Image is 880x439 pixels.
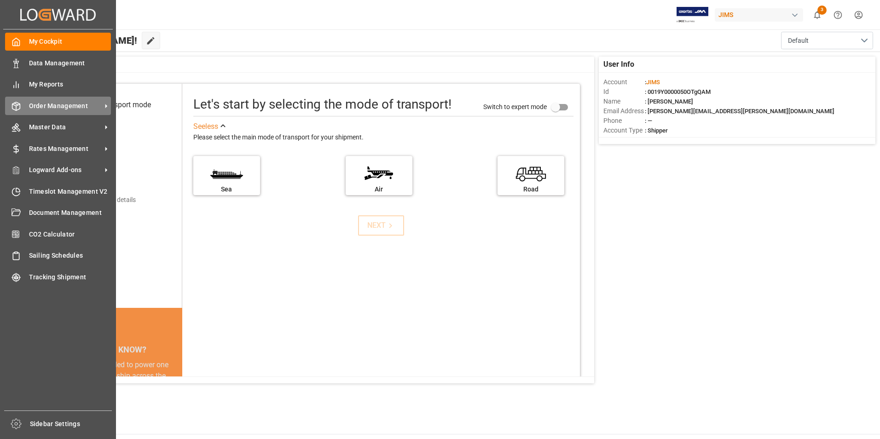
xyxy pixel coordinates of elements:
[29,208,111,218] span: Document Management
[502,185,560,194] div: Road
[5,33,111,51] a: My Cockpit
[29,122,102,132] span: Master Data
[350,185,408,194] div: Air
[193,121,218,132] div: See less
[807,5,828,25] button: show 3 new notifications
[828,5,848,25] button: Help Center
[5,75,111,93] a: My Reports
[645,98,693,105] span: : [PERSON_NAME]
[29,101,102,111] span: Order Management
[29,272,111,282] span: Tracking Shipment
[29,58,111,68] span: Data Management
[781,32,873,49] button: open menu
[603,106,645,116] span: Email Address
[817,6,827,15] span: 3
[29,187,111,196] span: Timeslot Management V2
[603,97,645,106] span: Name
[29,37,111,46] span: My Cockpit
[603,59,634,70] span: User Info
[169,359,182,437] button: next slide / item
[677,7,708,23] img: Exertis%20JAM%20-%20Email%20Logo.jpg_1722504956.jpg
[198,185,255,194] div: Sea
[483,103,547,110] span: Switch to expert mode
[715,6,807,23] button: JIMS
[5,54,111,72] a: Data Management
[5,268,111,286] a: Tracking Shipment
[5,225,111,243] a: CO2 Calculator
[603,116,645,126] span: Phone
[645,117,652,124] span: : —
[29,230,111,239] span: CO2 Calculator
[78,195,136,205] div: Add shipping details
[5,247,111,265] a: Sailing Schedules
[367,220,395,231] div: NEXT
[193,132,573,143] div: Please select the main mode of transport for your shipment.
[645,108,834,115] span: : [PERSON_NAME][EMAIL_ADDRESS][PERSON_NAME][DOMAIN_NAME]
[603,126,645,135] span: Account Type
[645,127,668,134] span: : Shipper
[30,419,112,429] span: Sidebar Settings
[715,8,803,22] div: JIMS
[29,80,111,89] span: My Reports
[29,165,102,175] span: Logward Add-ons
[29,251,111,260] span: Sailing Schedules
[5,204,111,222] a: Document Management
[5,182,111,200] a: Timeslot Management V2
[38,32,137,49] span: Hello [PERSON_NAME]!
[358,215,404,236] button: NEXT
[645,88,711,95] span: : 0019Y0000050OTgQAM
[788,36,809,46] span: Default
[603,87,645,97] span: Id
[646,79,660,86] span: JIMS
[193,95,452,114] div: Let's start by selecting the mode of transport!
[29,144,102,154] span: Rates Management
[645,79,660,86] span: :
[603,77,645,87] span: Account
